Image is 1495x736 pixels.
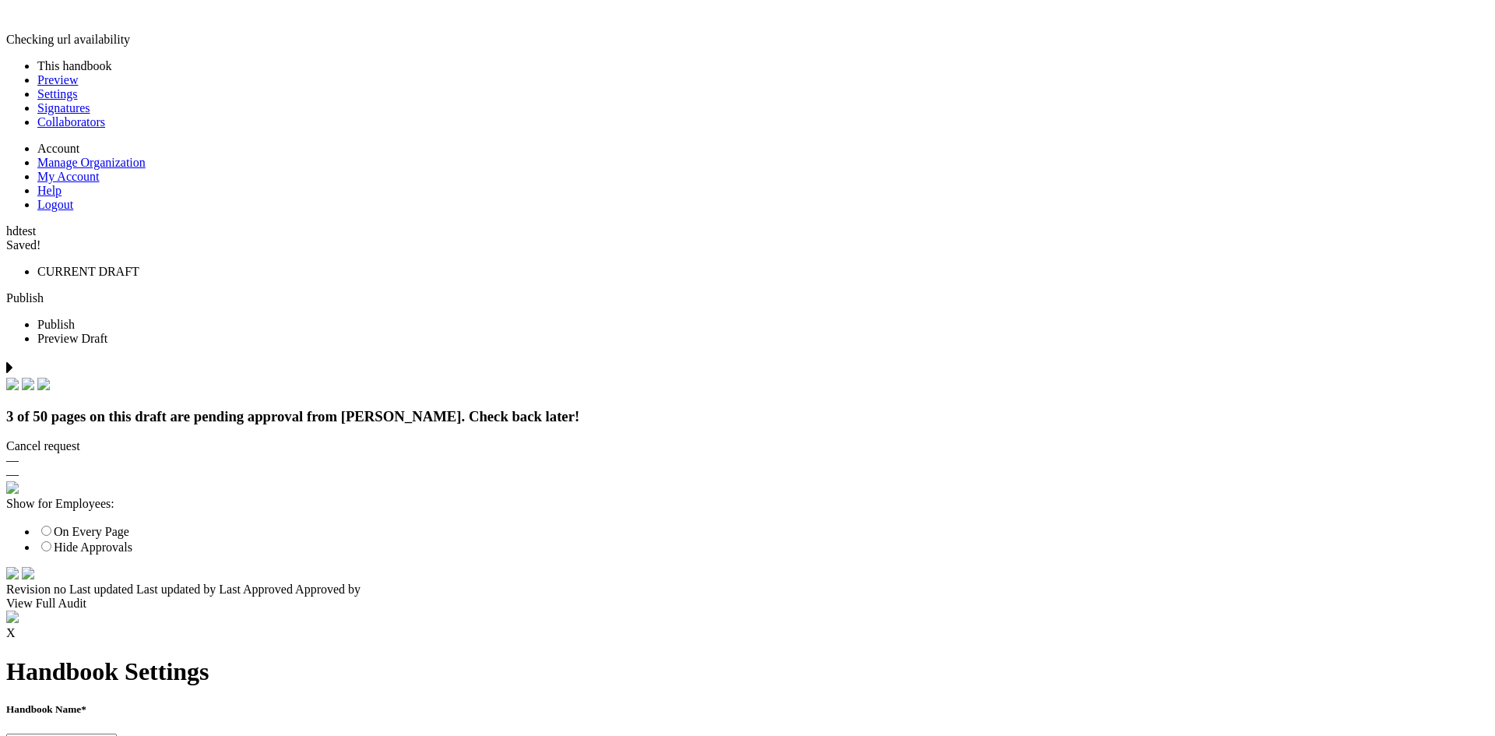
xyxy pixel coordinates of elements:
a: Settings [37,87,78,100]
input: Hide Approvals [41,541,51,551]
a: Manage Organization [37,156,146,169]
div: View Full Audit [6,597,1489,611]
span: Preview Draft [37,332,107,345]
span: Publish [37,318,75,331]
span: CURRENT DRAFT [37,265,139,278]
a: Signatures [37,101,90,114]
img: time.svg [6,567,19,579]
span: hdtest [6,224,36,238]
span: Cancel request [6,439,80,453]
span: Saved! [6,238,40,252]
span: Approved by [295,583,361,596]
span: Last updated [69,583,133,596]
li: Account [37,142,1489,156]
a: My Account [37,170,100,183]
span: Last Approved [219,583,293,596]
span: — [6,467,19,481]
li: This handbook [37,59,1489,73]
img: approvals_airmason.svg [6,611,19,623]
span: on this draft are pending approval from [PERSON_NAME]. Check back later! [90,408,579,424]
a: Publish [6,291,44,305]
a: Preview [37,73,78,86]
label: Hide Approvals [37,541,132,554]
a: Collaborators [37,115,105,129]
a: Logout [37,198,73,211]
input: On Every Page [41,526,51,536]
span: Last updated by [136,583,216,596]
span: Show for Employees: [6,497,114,510]
a: Help [37,184,62,197]
h1: Handbook Settings [6,657,1489,686]
img: check.svg [22,378,34,390]
img: eye_approvals.svg [6,481,19,494]
img: check.svg [6,378,19,390]
img: arrow-down-white.svg [22,567,34,579]
div: X [6,626,1489,640]
div: — [6,453,1489,467]
img: check.svg [37,378,50,390]
h5: Handbook Name [6,703,1489,716]
span: 3 of 50 pages [6,408,86,424]
span: Revision no [6,583,66,596]
label: On Every Page [37,525,129,538]
span: Checking url availability [6,33,130,46]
